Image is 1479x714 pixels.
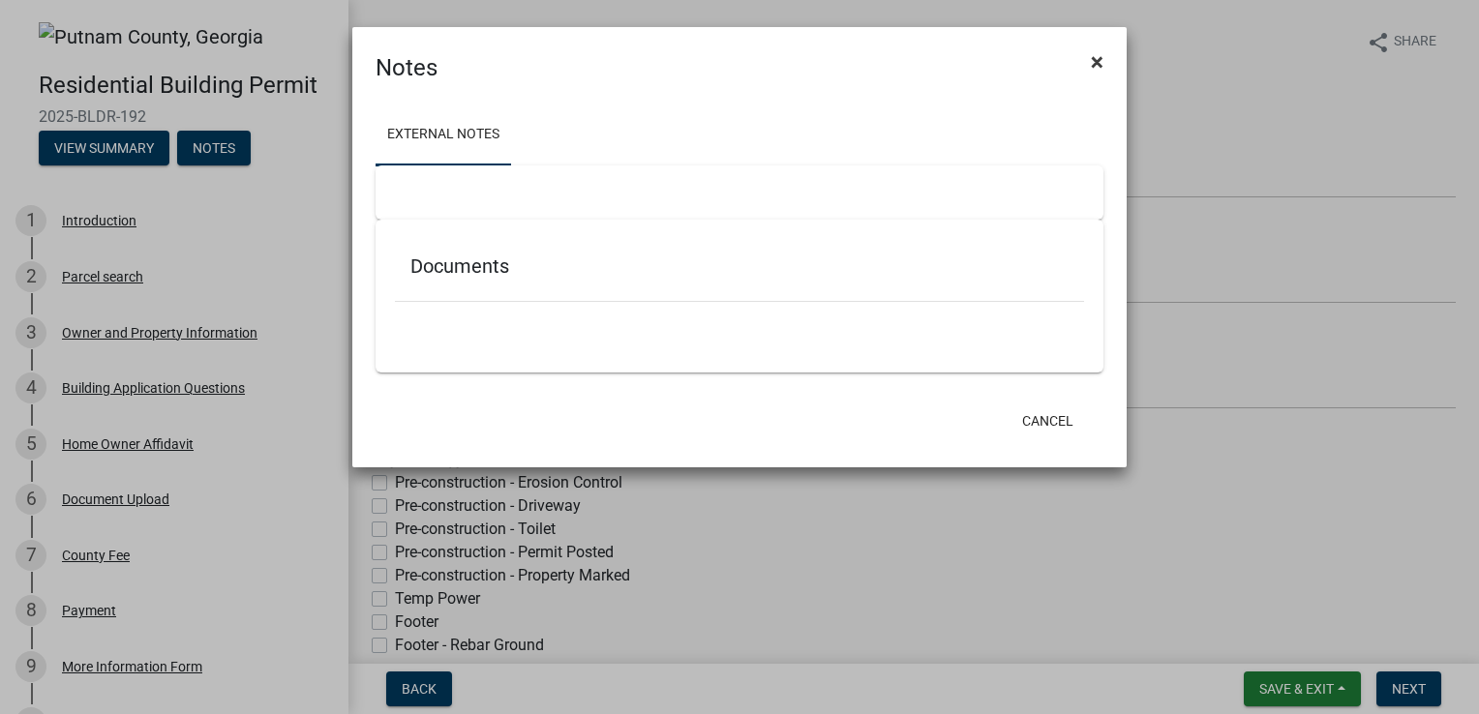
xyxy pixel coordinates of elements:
[376,50,438,85] h4: Notes
[410,254,1069,278] h5: Documents
[1007,403,1089,438] button: Cancel
[1075,35,1119,89] button: Close
[376,104,511,166] a: External Notes
[1091,48,1103,75] span: ×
